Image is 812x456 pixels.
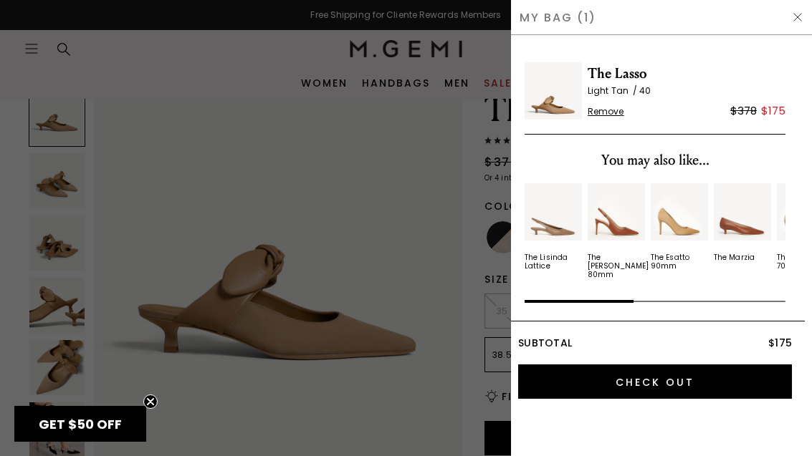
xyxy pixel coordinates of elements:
a: The Lisinda Lattice [525,183,582,271]
img: The Lasso [525,62,582,120]
span: $175 [768,336,792,350]
div: The [PERSON_NAME] 80mm [588,253,649,279]
div: 4 / 10 [714,183,771,279]
img: v_12416_01_Main_New_TheMarzia_Saddle_Nappa_290x387_crop_center.jpg [714,183,771,241]
span: Subtotal [518,336,572,350]
div: The Lisinda Lattice [525,253,582,271]
img: 7323002601531_01_Main_New_TheLisindaLattice_LightTan_Nappa_290x387_crop_center.jpg [525,183,582,241]
button: Close teaser [143,394,158,409]
div: You may also like... [525,149,785,172]
div: 3 / 10 [651,183,708,279]
div: $378 [730,102,757,120]
a: The Esatto 90mm [651,183,708,271]
div: The Marzia [714,253,755,262]
a: The Marzia [714,183,771,262]
div: $175 [761,102,785,120]
div: GET $50 OFFClose teaser [14,406,146,442]
div: The Esatto 90mm [651,253,708,271]
img: Hide Drawer [792,11,803,23]
span: Remove [588,106,624,117]
div: 1 / 10 [525,183,582,279]
img: v_12669_01_Main_New_TheValeria_Saddle_Nappa_290x387_crop_center.jpg [588,183,645,241]
span: GET $50 OFF [39,415,122,433]
a: The [PERSON_NAME] 80mm [588,183,645,279]
input: Check Out [518,364,792,399]
img: v_09480_01_Main_New_TheEsatto90_Cappuccino_Suede_290x387_crop_center.jpg [651,183,708,241]
span: 40 [639,84,651,97]
div: 2 / 10 [588,183,645,279]
span: The Lasso [588,62,785,85]
span: Light Tan [588,84,639,97]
